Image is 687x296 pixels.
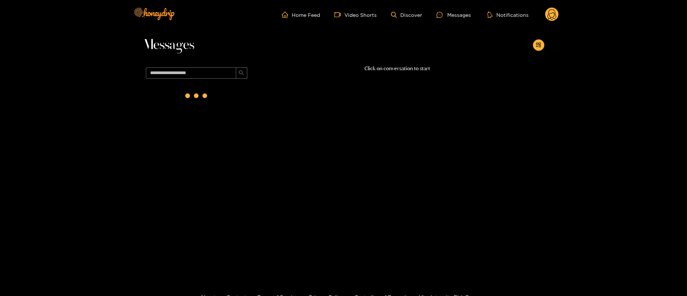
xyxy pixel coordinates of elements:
[143,37,194,54] span: Messages
[282,11,320,18] a: Home Feed
[533,39,544,51] button: appstore-add
[436,11,471,19] div: Messages
[239,70,244,76] span: search
[334,11,377,18] a: Video Shorts
[236,67,247,79] button: search
[536,42,541,48] span: appstore-add
[391,12,422,18] a: Discover
[334,11,344,18] span: video-camera
[485,11,531,18] button: Notifications
[251,64,544,73] p: Click on conversation to start
[282,11,292,18] span: home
